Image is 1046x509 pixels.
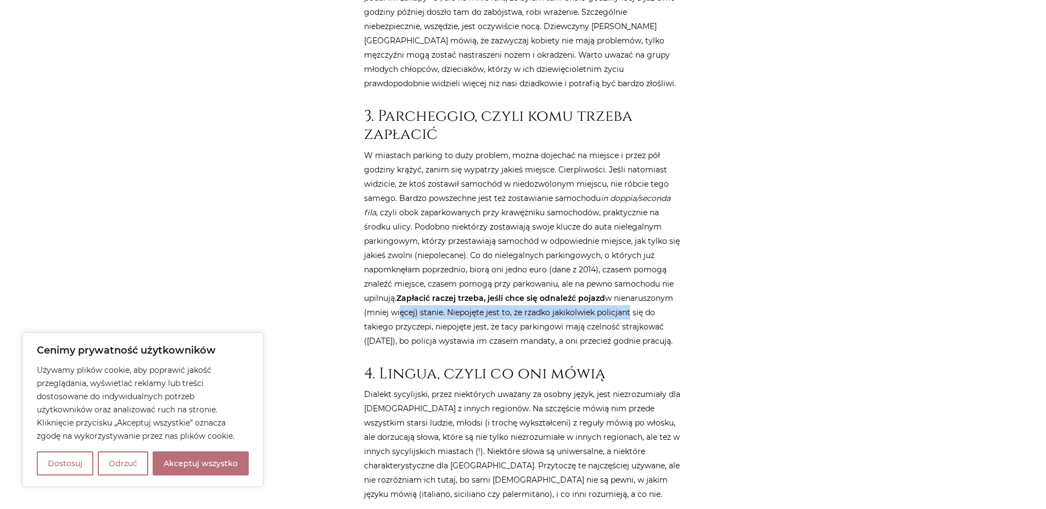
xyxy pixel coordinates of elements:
[37,363,249,443] p: Używamy plików cookie, aby poprawić jakość przeglądania, wyświetlać reklamy lub treści dostosowan...
[364,148,683,348] p: W miastach parking to duży problem, można dojechać na miejsce i przez pół godziny krążyć, zanim s...
[364,107,683,144] h2: 3. Parcheggio, czyli komu trzeba zapłacić
[364,387,683,501] p: Dialekt sycylijski, przez niektórych uważany za osobny język, jest niezrozumiały dla [DEMOGRAPHIC...
[396,293,605,303] strong: Zapłacić raczej trzeba, jeśli chce się odnaleźć pojazd
[364,365,683,383] h2: 4. Lingua, czyli co oni mówią
[37,344,249,357] p: Cenimy prywatność użytkowników
[98,451,148,476] button: Odrzuć
[364,193,670,217] em: in doppia/seconda fila
[153,451,249,476] button: Akceptuj wszystko
[37,451,93,476] button: Dostosuj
